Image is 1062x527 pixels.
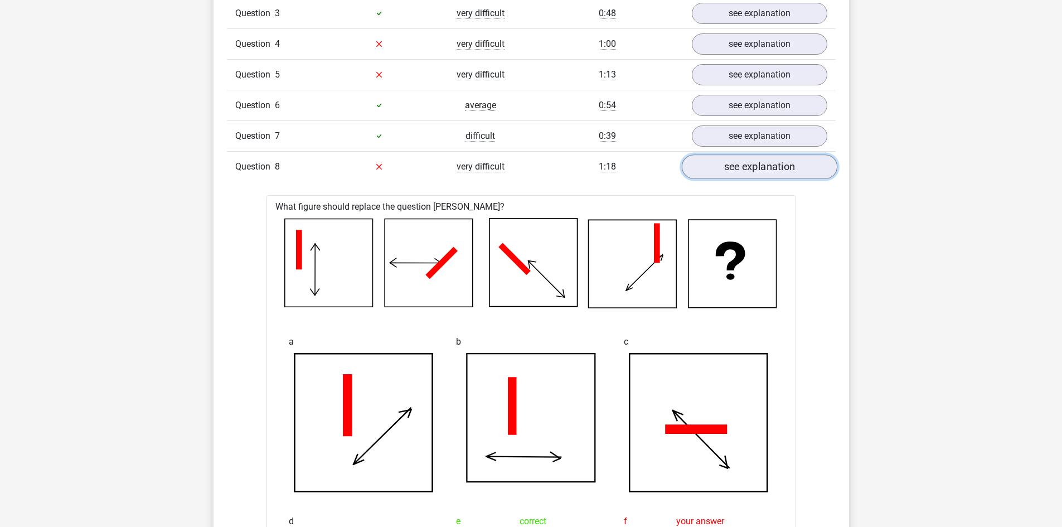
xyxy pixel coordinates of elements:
span: 1:18 [599,161,616,172]
span: Question [235,37,275,51]
span: 0:48 [599,8,616,19]
span: c [624,331,628,353]
span: very difficult [457,38,505,50]
span: 6 [275,100,280,110]
span: b [456,331,461,353]
span: Question [235,160,275,173]
span: 8 [275,161,280,172]
a: see explanation [692,64,827,85]
span: very difficult [457,161,505,172]
a: see explanation [681,154,837,179]
a: see explanation [692,3,827,24]
span: difficult [465,130,495,142]
a: see explanation [692,33,827,55]
a: see explanation [692,95,827,116]
span: 1:13 [599,69,616,80]
a: see explanation [692,125,827,147]
span: Question [235,129,275,143]
span: 1:00 [599,38,616,50]
span: 7 [275,130,280,141]
span: a [289,331,294,353]
span: 3 [275,8,280,18]
span: Question [235,68,275,81]
span: 4 [275,38,280,49]
span: very difficult [457,8,505,19]
span: average [465,100,496,111]
span: Question [235,7,275,20]
span: very difficult [457,69,505,80]
span: Question [235,99,275,112]
span: 0:54 [599,100,616,111]
span: 5 [275,69,280,80]
span: 0:39 [599,130,616,142]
